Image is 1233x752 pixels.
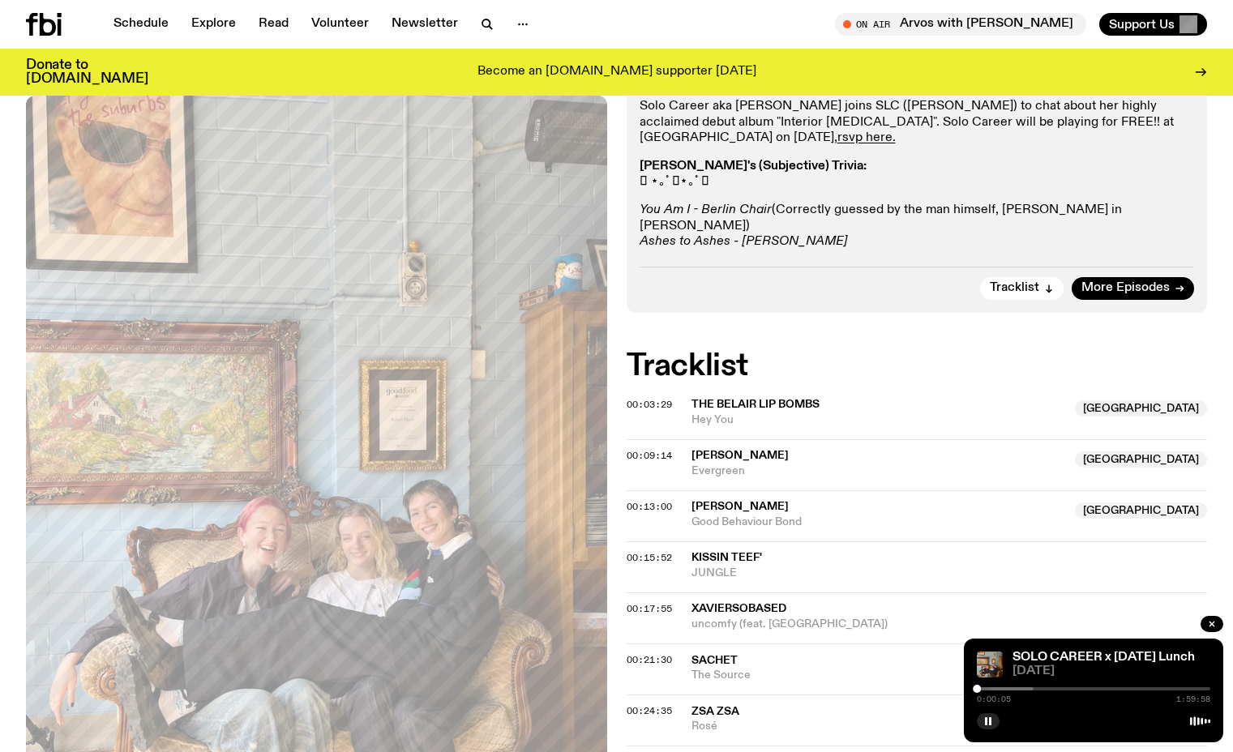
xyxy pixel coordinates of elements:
[990,282,1039,294] span: Tracklist
[1081,282,1170,294] span: More Episodes
[640,203,1195,250] p: (Correctly guessed by the man himself, [PERSON_NAME] in [PERSON_NAME])
[627,352,1208,381] h2: Tracklist
[627,451,672,460] button: 00:09:14
[627,449,672,462] span: 00:09:14
[182,13,246,36] a: Explore
[980,277,1064,300] button: Tracklist
[640,203,772,216] em: You Am I - Berlin Chair
[382,13,468,36] a: Newsletter
[627,653,672,666] span: 00:21:30
[26,58,148,86] h3: Donate to [DOMAIN_NAME]
[104,13,178,36] a: Schedule
[1013,651,1195,664] a: SOLO CAREER x [DATE] Lunch
[627,398,672,411] span: 00:03:29
[691,450,789,461] span: [PERSON_NAME]
[691,399,820,410] span: The Belair Lip Bombs
[302,13,379,36] a: Volunteer
[627,400,672,409] button: 00:03:29
[627,656,672,664] button: 00:21:30
[977,652,1003,677] img: solo career 4 slc
[640,160,867,173] strong: [PERSON_NAME]'s (Subjective) Trivia:
[1075,502,1207,519] span: [GEOGRAPHIC_DATA]
[477,65,756,79] p: Become an [DOMAIN_NAME] supporter [DATE]
[1099,13,1207,36] button: Support Us
[691,464,1066,479] span: Evergreen
[691,412,1066,428] span: Hey You
[627,502,672,511] button: 00:13:00
[837,131,896,144] a: rsvp here.
[691,617,1208,632] span: uncomfy (feat. [GEOGRAPHIC_DATA])
[691,668,1066,683] span: The Source
[1109,17,1175,32] span: Support Us
[627,500,672,513] span: 00:13:00
[627,602,672,615] span: 00:17:55
[1075,400,1207,417] span: [GEOGRAPHIC_DATA]
[640,235,847,248] em: Ashes to Ashes - [PERSON_NAME]
[1176,695,1210,703] span: 1:59:58
[691,706,739,717] span: ZSA ZSA
[691,552,762,563] span: kissin teef'
[640,159,1195,190] p: 𓇼 ⋆｡˚ 𓆝⋆｡˚ 𓇼
[627,553,672,562] button: 00:15:52
[1072,277,1194,300] a: More Episodes
[691,719,1066,734] span: Rosé
[691,603,786,614] span: xaviersobased
[1013,665,1210,677] span: [DATE]
[627,704,672,717] span: 00:24:35
[977,695,1011,703] span: 0:00:05
[627,707,672,716] button: 00:24:35
[627,605,672,613] button: 00:17:55
[627,551,672,564] span: 00:15:52
[691,515,1066,530] span: Good Behaviour Bond
[691,655,738,666] span: Sachet
[691,566,1208,581] span: JUNGLE
[249,13,298,36] a: Read
[1075,451,1207,468] span: [GEOGRAPHIC_DATA]
[640,99,1195,146] p: Solo Career aka [PERSON_NAME] joins SLC ([PERSON_NAME]) to chat about her highly acclaimed debut ...
[835,13,1086,36] button: On AirArvos with [PERSON_NAME]
[691,501,789,512] span: [PERSON_NAME]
